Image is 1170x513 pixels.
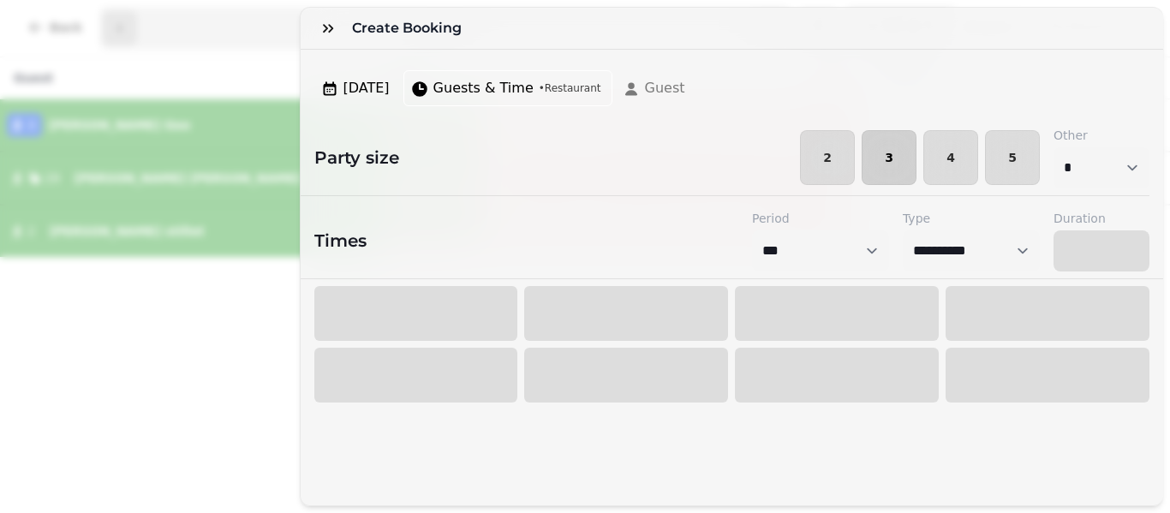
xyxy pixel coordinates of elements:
button: 4 [923,130,978,185]
button: 2 [800,130,855,185]
span: [DATE] [343,78,390,98]
span: 2 [815,152,840,164]
label: Type [903,210,1040,227]
label: Period [752,210,889,227]
label: Other [1054,127,1149,144]
span: 3 [876,152,902,164]
span: 4 [938,152,964,164]
button: 3 [862,130,916,185]
span: 5 [1000,152,1025,164]
label: Duration [1054,210,1149,227]
h3: Create Booking [352,18,469,39]
span: Guests & Time [433,78,534,98]
h2: Times [314,229,367,253]
button: 5 [985,130,1040,185]
span: • Restaurant [539,81,601,95]
span: Guest [645,78,685,98]
h2: Party size [301,146,399,170]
